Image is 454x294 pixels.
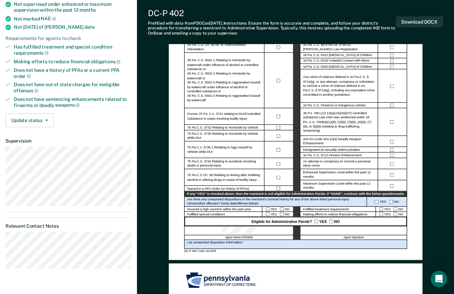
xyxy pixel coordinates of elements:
span: obligations [91,59,121,64]
div: DC-P 402 | rvsd. 04.2025 [184,249,407,253]
label: An attempt or conspiracy to commit a personal injury crime [303,159,375,168]
button: Update status [5,113,54,127]
label: Designated as sexually violent predator [303,148,360,152]
span: requirements [14,50,49,56]
label: Any crime of violence defined in 42 Pa.C.S. § 9714(g), or any attempt, conspiracy or solicitation... [303,75,375,97]
div: Has fulfilled treatment and special condition [14,44,131,56]
label: Enhanced Supervision Level within the past 12 months [303,170,375,179]
dt: Relevant Contact Notes [5,223,131,229]
label: 35 P.s. 780-113 13(a)(14)(30)(37) controlled substance Law AND was sentenced under 18 PA. C.S. 75... [303,111,375,133]
div: YES NO [262,212,293,217]
label: Maximum Supervision Level within the past 12 months [303,182,375,190]
label: 30 Pa. C.S. 5502.1 Relating to Homicide by watercraft under influence of alcohol or controlled su... [187,58,261,103]
label: 75 Pa.C.S. 3735 Relating to Homicide by Vehicle while DUI [187,132,261,141]
div: DC-P 402 [148,8,396,18]
div: YES NO [376,212,407,217]
label: 75 Pa.C.s. 3735.1 Relating to Agg Assault by Vehicle while DUI [187,145,261,154]
div: YES NO [367,197,407,206]
div: Agent Name (Printed) [184,235,293,240]
label: 75 Pa.C.S. 3732 Relating to Homicide by Vehicle [187,125,258,130]
img: PDOC Logo [184,271,259,290]
div: List unreported disposition information: [184,240,407,249]
label: 18 Pa. C.S. 6312 [MEDICAL_DATA] of Children [303,53,372,58]
div: Incurred a high sanction within the past year [184,206,262,212]
div: Making efforts to reduce financial [14,58,131,65]
label: 18 Pa. C.S. 6320 [MEDICAL_DATA] of Children [303,65,372,69]
div: Does not have sentencing enhancements related to firearms or deadly [14,96,131,108]
span: date [85,24,94,30]
div: Open Intercom Messenger [431,271,447,287]
div: Does not have a history of PFAs or a current PFA order [14,67,131,79]
label: 42 Pa. C.S. 9712 Firearm Enhancement [303,153,361,158]
span: weapons [55,102,80,108]
label: 18 Pa. C.S. Firearms or Dangerous Articles [303,103,366,108]
span: offenses [14,88,38,93]
div: YES NO [376,206,407,212]
label: 75 Pa.C.S. 3742 Relating to accidents involving death or personal injury [187,159,261,168]
label: 18 Pa. C.S. 6318 Unlawful Contact with Minor [303,59,369,63]
div: Not [DATE] of [PERSON_NAME] [14,24,131,30]
div: Fulfilled treatment requirements [300,206,376,212]
label: Former 75 Pa. C.s. 3731 relating to DUI/Controlled Substance in cases involving bodily injury [187,112,261,121]
div: Are there any unreported dispositions in the reentrant's criminal history for any of the above li... [184,197,367,206]
div: Eligible for Administrative Parole? YES NO [184,217,407,226]
label: 42 Pa. C.S. §§ 9799.14, 9799.55 [PERSON_NAME]’s Law Registration [303,43,375,52]
label: Named in a PFA Order (or history of PFAs) [187,187,249,191]
div: YES NO [262,206,293,212]
div: Not supervised under enhanced or maximum supervision within the past 12 [14,1,131,13]
dt: Supervision [5,138,131,144]
div: Agent Signature [300,235,407,240]
button: Download DOCX [396,16,443,28]
span: NAE [41,16,56,21]
div: Fulfilled special conditions [184,212,262,217]
div: Prefilled with data from PDOC on [DATE] . Instructions: Ensure the form is accurate and complete,... [148,21,396,36]
label: 18 Pa. C.S. Ch. 49 rel. to Victim/Witness Intimidation [187,43,261,52]
div: Requirements for agents to check [5,36,131,41]
label: 204 PA Code 303.10(a) Deadly Weapon Enhancement [303,137,375,146]
div: Not marked [14,16,131,22]
div: Making efforts to reduce financial obligations [300,212,376,217]
span: months [79,7,96,13]
div: If any "YES" is checked above, then the reentrant is not eligible for Administrative Parole. If "... [184,191,407,197]
div: Does not have out of state charges for ineligible [14,82,131,93]
label: 75 Pa.C.S Ch. 38 Relating to driving after imbibing alcohol or utilizing drugs in cases of bodily... [187,173,261,182]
